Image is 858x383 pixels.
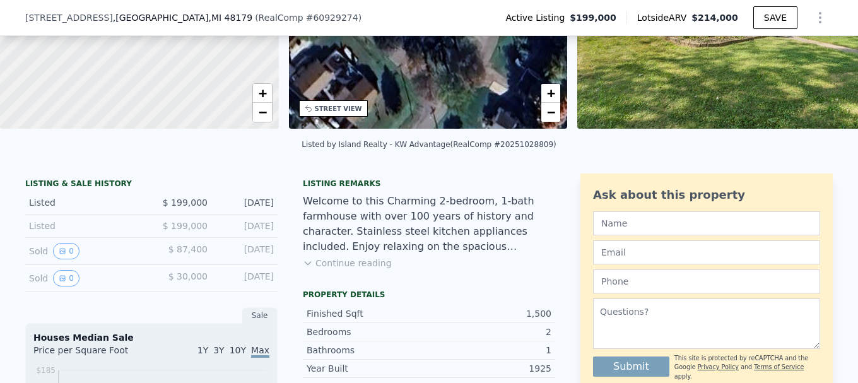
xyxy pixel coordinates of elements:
[808,5,833,30] button: Show Options
[197,345,208,355] span: 1Y
[306,13,358,23] span: # 60929274
[33,331,269,344] div: Houses Median Sale
[218,196,274,209] div: [DATE]
[29,196,141,209] div: Listed
[25,11,113,24] span: [STREET_ADDRESS]
[258,104,266,120] span: −
[593,211,820,235] input: Name
[303,257,392,269] button: Continue reading
[593,240,820,264] input: Email
[307,326,429,338] div: Bedrooms
[208,13,252,23] span: , MI 48179
[255,11,361,24] div: ( )
[691,13,738,23] span: $214,000
[168,271,208,281] span: $ 30,000
[547,85,555,101] span: +
[302,140,556,149] div: Listed by Island Realty - KW Advantage (RealComp #20251028809)
[593,269,820,293] input: Phone
[429,344,551,356] div: 1
[259,13,303,23] span: RealComp
[315,104,362,114] div: STREET VIEW
[429,307,551,320] div: 1,500
[213,345,224,355] span: 3Y
[29,243,141,259] div: Sold
[593,186,820,204] div: Ask about this property
[36,366,56,375] tspan: $185
[251,345,269,358] span: Max
[593,356,669,377] button: Submit
[429,326,551,338] div: 2
[218,243,274,259] div: [DATE]
[541,103,560,122] a: Zoom out
[541,84,560,103] a: Zoom in
[307,362,429,375] div: Year Built
[113,11,252,24] span: , [GEOGRAPHIC_DATA]
[163,197,208,208] span: $ 199,000
[637,11,691,24] span: Lotside ARV
[307,307,429,320] div: Finished Sqft
[303,290,555,300] div: Property details
[253,84,272,103] a: Zoom in
[303,194,555,254] div: Welcome to this Charming 2-bedroom, 1-bath farmhouse with over 100 years of history and character...
[753,6,797,29] button: SAVE
[25,179,278,191] div: LISTING & SALE HISTORY
[168,244,208,254] span: $ 87,400
[547,104,555,120] span: −
[230,345,246,355] span: 10Y
[570,11,616,24] span: $199,000
[258,85,266,101] span: +
[163,221,208,231] span: $ 199,000
[218,270,274,286] div: [DATE]
[754,363,804,370] a: Terms of Service
[218,220,274,232] div: [DATE]
[242,307,278,324] div: Sale
[29,270,141,286] div: Sold
[33,344,151,364] div: Price per Square Foot
[307,344,429,356] div: Bathrooms
[674,354,820,381] div: This site is protected by reCAPTCHA and the Google and apply.
[698,363,739,370] a: Privacy Policy
[303,179,555,189] div: Listing remarks
[29,220,141,232] div: Listed
[253,103,272,122] a: Zoom out
[505,11,570,24] span: Active Listing
[53,243,79,259] button: View historical data
[53,270,79,286] button: View historical data
[429,362,551,375] div: 1925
